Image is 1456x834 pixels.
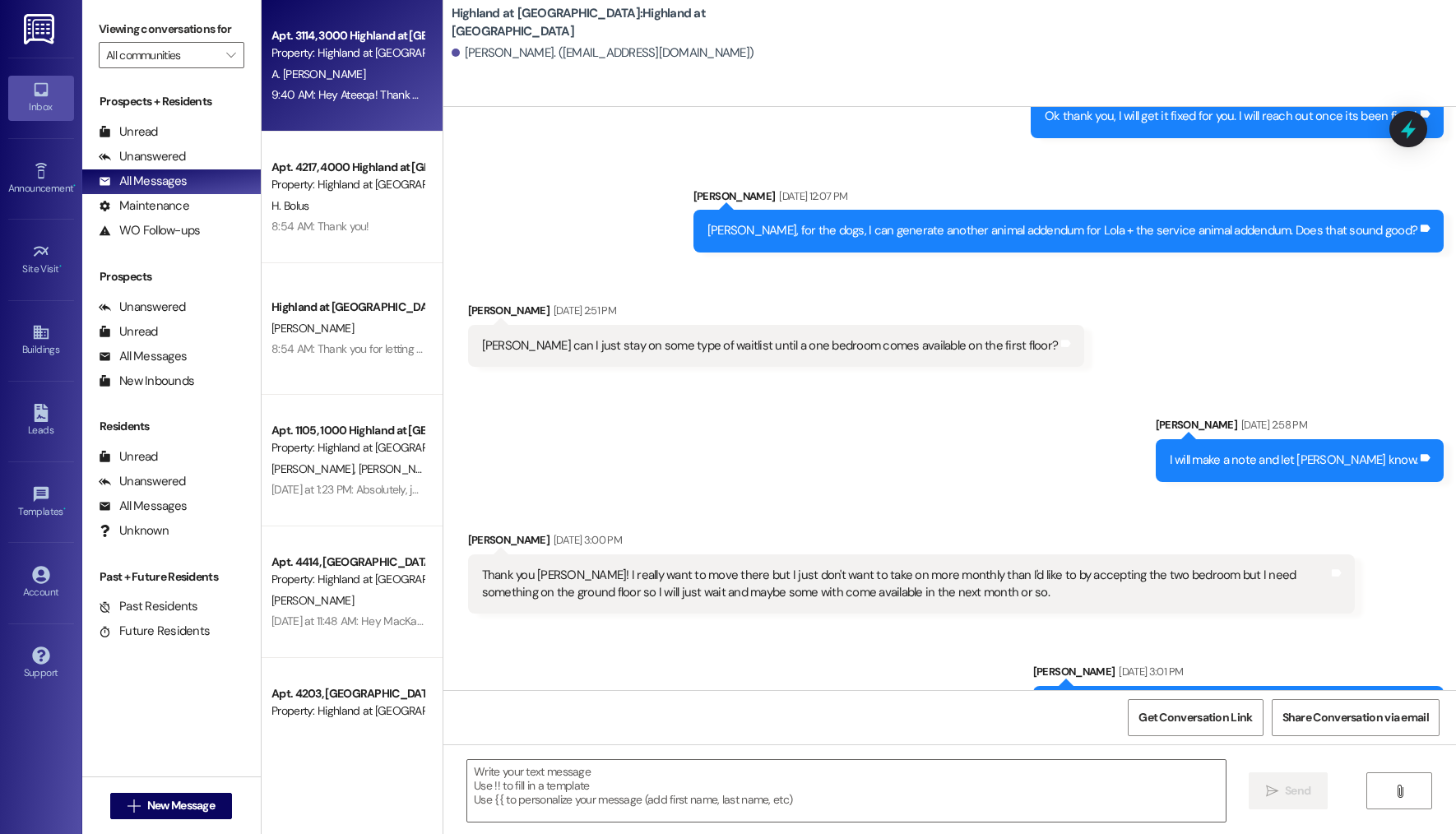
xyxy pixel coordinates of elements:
[99,197,189,215] div: Maintenance
[1272,699,1440,736] button: Share Conversation via email
[99,148,186,165] div: Unanswered
[452,44,754,62] div: [PERSON_NAME]. ([EMAIL_ADDRESS][DOMAIN_NAME])
[99,448,158,466] div: Unread
[59,261,62,272] span: •
[63,503,66,515] span: •
[271,44,424,62] div: Property: Highland at [GEOGRAPHIC_DATA]
[358,461,440,476] span: [PERSON_NAME]
[271,299,424,316] div: Highland at [GEOGRAPHIC_DATA]
[24,14,58,44] img: ResiDesk Logo
[271,87,986,102] div: 9:40 AM: Hey Ateeqa! Thank you for reaching out. Other residents did arrive in the gym on [DATE],...
[1237,416,1307,433] div: [DATE] 2:58 PM
[1128,699,1263,736] button: Get Conversation Link
[775,188,847,205] div: [DATE] 12:07 PM
[128,799,140,813] i: 
[482,337,1059,354] div: [PERSON_NAME] can I just stay on some type of waitlist until a one bedroom comes available on the...
[549,302,616,319] div: [DATE] 2:51 PM
[271,702,424,720] div: Property: Highland at [GEOGRAPHIC_DATA]
[693,188,1444,211] div: [PERSON_NAME]
[271,341,459,356] div: 8:54 AM: Thank you for letting us know!
[99,123,158,141] div: Unread
[271,571,424,588] div: Property: Highland at [GEOGRAPHIC_DATA]
[147,797,215,814] span: New Message
[99,623,210,640] div: Future Residents
[99,498,187,515] div: All Messages
[99,373,194,390] div: New Inbounds
[452,5,781,40] b: Highland at [GEOGRAPHIC_DATA]: Highland at [GEOGRAPHIC_DATA]
[99,598,198,615] div: Past Residents
[707,222,1417,239] div: [PERSON_NAME], for the dogs, I can generate another animal addendum for Lola + the service animal...
[1170,452,1418,469] div: I will make a note and let [PERSON_NAME] know.
[482,567,1328,602] div: Thank you [PERSON_NAME]! I really want to move there but I just don't want to take on more monthl...
[271,176,424,193] div: Property: Highland at [GEOGRAPHIC_DATA]
[110,793,232,819] button: New Message
[73,180,76,192] span: •
[271,439,424,456] div: Property: Highland at [GEOGRAPHIC_DATA]
[1045,108,1417,125] div: Ok thank you, I will get it fixed for you. I will reach out once its been fixed.
[1249,772,1328,809] button: Send
[8,561,74,605] a: Account
[271,482,570,497] div: [DATE] at 1:23 PM: Absolutely, just let us know when you need it.
[1156,416,1444,439] div: [PERSON_NAME]
[99,348,187,365] div: All Messages
[8,76,74,120] a: Inbox
[99,522,169,540] div: Unknown
[8,318,74,363] a: Buildings
[271,219,369,234] div: 8:54 AM: Thank you!
[271,321,354,336] span: [PERSON_NAME]
[8,399,74,443] a: Leads
[1266,785,1278,798] i: 
[82,418,261,435] div: Residents
[271,422,424,439] div: Apt. 1105, 1000 Highland at [GEOGRAPHIC_DATA]
[1282,709,1429,726] span: Share Conversation via email
[99,173,187,190] div: All Messages
[99,299,186,316] div: Unanswered
[99,323,158,341] div: Unread
[1285,782,1310,799] span: Send
[271,554,424,571] div: Apt. 4414, [GEOGRAPHIC_DATA] at [GEOGRAPHIC_DATA]
[271,198,308,213] span: H. Bolus
[99,222,200,239] div: WO Follow-ups
[271,593,354,608] span: [PERSON_NAME]
[106,42,218,68] input: All communities
[99,16,244,42] label: Viewing conversations for
[226,49,235,62] i: 
[1033,663,1444,686] div: [PERSON_NAME]
[468,302,1085,325] div: [PERSON_NAME]
[271,461,359,476] span: [PERSON_NAME]
[82,568,261,586] div: Past + Future Residents
[99,473,186,490] div: Unanswered
[82,268,261,285] div: Prospects
[271,685,424,702] div: Apt. 4203, [GEOGRAPHIC_DATA] at [GEOGRAPHIC_DATA]
[271,27,424,44] div: Apt. 3114, 3000 Highland at [GEOGRAPHIC_DATA]
[8,238,74,282] a: Site Visit •
[8,480,74,525] a: Templates •
[82,93,261,110] div: Prospects + Residents
[8,642,74,686] a: Support
[1138,709,1252,726] span: Get Conversation Link
[271,67,365,81] span: A. [PERSON_NAME]
[468,531,1355,554] div: [PERSON_NAME]
[1115,663,1183,680] div: [DATE] 3:01 PM
[271,159,424,176] div: Apt. 4217, 4000 Highland at [GEOGRAPHIC_DATA]
[1393,785,1406,798] i: 
[549,531,622,549] div: [DATE] 3:00 PM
